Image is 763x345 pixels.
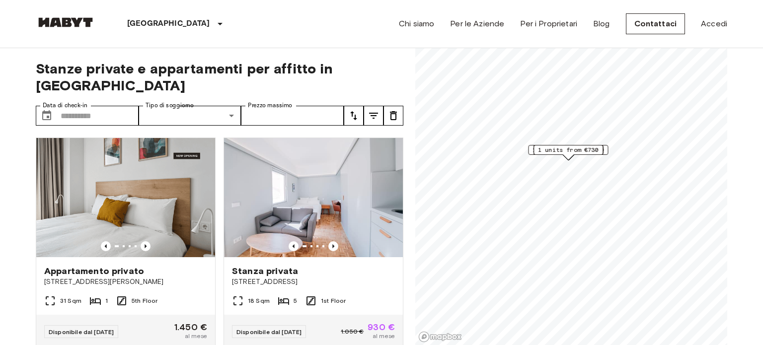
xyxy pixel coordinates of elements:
button: Previous image [289,241,299,251]
span: 1.050 € [341,327,364,336]
span: al mese [185,332,207,341]
button: tune [364,106,383,126]
a: Per le Aziende [450,18,504,30]
p: [GEOGRAPHIC_DATA] [127,18,210,30]
span: Disponibile dal [DATE] [236,328,302,336]
span: 930 € [368,323,395,332]
label: Tipo di soggiorno [146,101,194,110]
a: Blog [593,18,610,30]
button: Choose date [37,106,57,126]
span: al mese [373,332,395,341]
span: Disponibile dal [DATE] [49,328,114,336]
span: 1 [105,296,108,305]
a: Chi siamo [399,18,434,30]
button: Previous image [328,241,338,251]
div: Map marker [534,145,603,160]
a: Contattaci [626,13,686,34]
span: 18 Sqm [248,296,270,305]
span: 1 units from €730 [538,145,599,154]
span: [STREET_ADDRESS][PERSON_NAME] [44,277,207,287]
span: 1.450 € [174,323,207,332]
span: Appartamento privato [44,265,144,277]
span: 31 Sqm [60,296,81,305]
span: 5 [294,296,297,305]
button: tune [344,106,364,126]
img: Habyt [36,17,95,27]
button: Previous image [101,241,111,251]
div: Map marker [528,145,608,160]
button: tune [383,106,403,126]
span: 1st Floor [321,296,346,305]
span: Stanza privata [232,265,298,277]
label: Data di check-in [43,101,87,110]
a: Mapbox logo [418,331,462,343]
a: Accedi [701,18,727,30]
span: [STREET_ADDRESS] [232,277,395,287]
img: Marketing picture of unit ES-15-102-511-001 [36,138,215,257]
button: Previous image [141,241,151,251]
label: Prezzo massimo [248,101,292,110]
span: Stanze private e appartamenti per affitto in [GEOGRAPHIC_DATA] [36,60,403,94]
a: Per i Proprietari [520,18,577,30]
span: 5th Floor [132,296,157,305]
span: 211 units from €1200 [533,145,604,154]
img: Marketing picture of unit ES-15-032-001-05H [224,138,403,257]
